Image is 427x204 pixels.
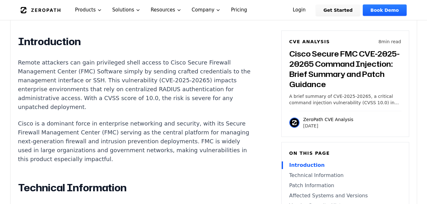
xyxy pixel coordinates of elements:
[363,4,406,16] a: Book Demo
[289,118,300,128] img: ZeroPath CVE Analysis
[18,181,255,194] h2: Technical Information
[378,38,401,45] p: 8 min read
[303,123,354,129] p: [DATE]
[285,4,313,16] a: Login
[289,49,401,89] h3: Cisco Secure FMC CVE-2025-20265 Command Injection: Brief Summary and Patch Guidance
[289,172,401,179] a: Technical Information
[289,192,401,200] a: Affected Systems and Versions
[289,150,401,156] h6: On this page
[289,161,401,169] a: Introduction
[289,93,401,106] p: A brief summary of CVE-2025-20265, a critical command injection vulnerability (CVSS 10.0) in Cisc...
[303,116,354,123] p: ZeroPath CVE Analysis
[289,38,330,45] h6: CVE Analysis
[18,58,255,112] p: Remote attackers can gain privileged shell access to Cisco Secure Firewall Management Center (FMC...
[18,35,255,48] h2: Introduction
[316,4,360,16] a: Get Started
[18,119,255,164] p: Cisco is a dominant force in enterprise networking and security, with its Secure Firewall Managem...
[289,182,401,189] a: Patch Information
